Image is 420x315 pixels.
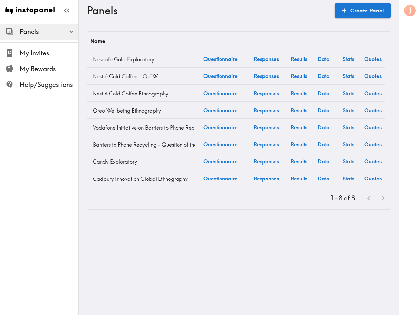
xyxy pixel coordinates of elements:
[195,119,246,136] a: Questionnaire
[87,4,329,17] h3: Panels
[20,64,78,73] span: My Rewards
[246,119,287,136] a: Responses
[403,4,416,17] button: J
[287,85,311,101] a: Results
[361,85,385,101] a: Quotes
[90,155,192,168] a: Candy Exploratory
[246,68,287,84] a: Responses
[336,85,361,101] a: Stats
[311,136,336,153] a: Data
[246,102,287,118] a: Responses
[361,153,385,170] a: Quotes
[361,136,385,153] a: Quotes
[20,49,78,58] span: My Invites
[336,136,361,153] a: Stats
[287,102,311,118] a: Results
[336,51,361,67] a: Stats
[20,27,78,36] span: Panels
[409,5,412,16] span: J
[287,136,311,153] a: Results
[90,87,192,100] a: Nestlé Cold Coffee Ethnography
[311,68,336,84] a: Data
[330,194,355,203] p: 1–8 of 8
[336,153,361,170] a: Stats
[246,51,287,67] a: Responses
[195,68,246,84] a: Questionnaire
[361,170,385,187] a: Quotes
[20,80,78,89] span: Help/Suggestions
[361,51,385,67] a: Quotes
[287,68,311,84] a: Results
[90,53,192,66] a: Nescafe Gold Exploratory
[246,85,287,101] a: Responses
[90,172,192,185] a: Cadbury Innovation Global Ethnography
[361,102,385,118] a: Quotes
[311,170,336,187] a: Data
[336,102,361,118] a: Stats
[90,104,192,117] a: Oreo Wellbeing Ethnography
[195,170,246,187] a: Questionnaire
[287,51,311,67] a: Results
[311,85,336,101] a: Data
[246,136,287,153] a: Responses
[246,170,287,187] a: Responses
[90,138,192,151] a: Barriers to Phone Recycling - Question of the Week
[335,3,391,18] a: Create Panel
[311,102,336,118] a: Data
[195,102,246,118] a: Questionnaire
[311,51,336,67] a: Data
[195,136,246,153] a: Questionnaire
[287,170,311,187] a: Results
[246,153,287,170] a: Responses
[311,119,336,136] a: Data
[361,68,385,84] a: Quotes
[90,121,192,134] a: Vodafone Initiative on Barriers to Phone Recycling Ethnography with Task
[195,85,246,101] a: Questionnaire
[336,119,361,136] a: Stats
[90,70,192,83] a: Nestlé Cold Coffee - QoTW
[361,119,385,136] a: Quotes
[195,51,246,67] a: Questionnaire
[336,68,361,84] a: Stats
[287,153,311,170] a: Results
[90,38,105,44] div: Name
[311,153,336,170] a: Data
[336,170,361,187] a: Stats
[195,153,246,170] a: Questionnaire
[287,119,311,136] a: Results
